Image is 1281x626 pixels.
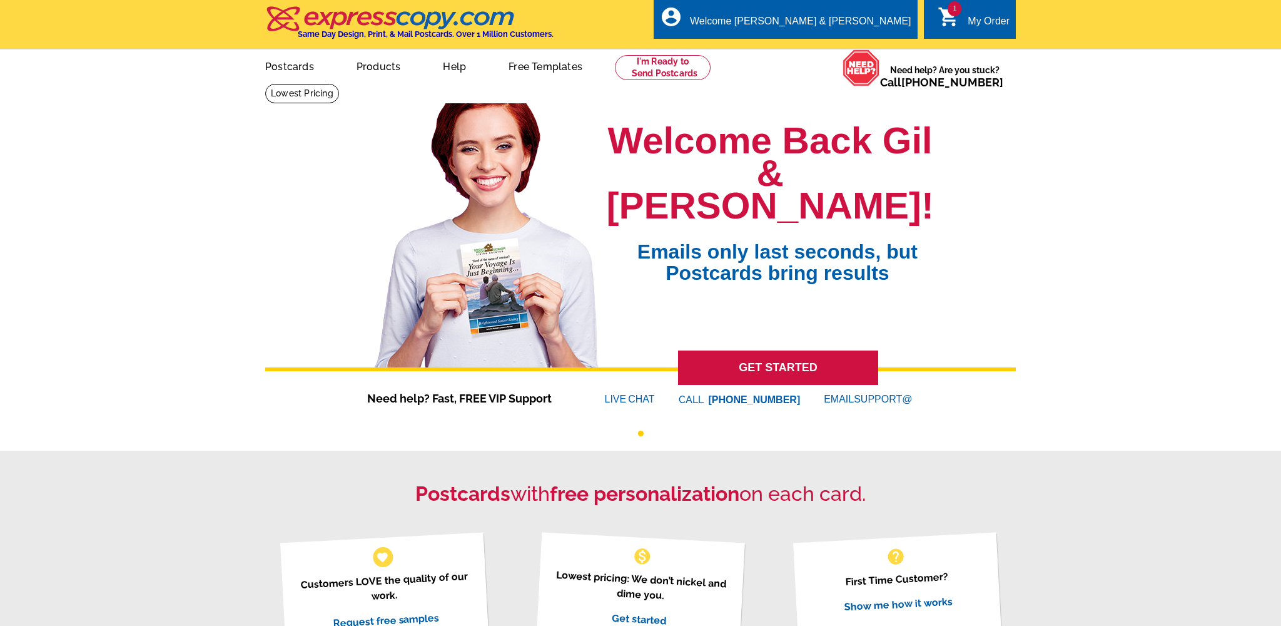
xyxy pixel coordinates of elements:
div: My Order [968,16,1010,33]
a: Free Templates [489,51,602,80]
span: favorite [376,550,389,563]
span: Emails only last seconds, but Postcards bring results [621,222,934,284]
strong: free personalization [550,482,739,505]
span: 1 [948,1,961,16]
font: SUPPORT@ [854,392,914,407]
p: Customers LOVE the quality of our work. [295,568,472,608]
i: account_circle [660,6,682,28]
img: welcome-back-logged-in.png [367,93,607,367]
p: First Time Customer? [808,567,985,592]
a: Postcards [245,51,334,80]
i: shopping_cart [938,6,960,28]
span: Call [880,76,1003,89]
a: [PHONE_NUMBER] [901,76,1003,89]
a: Products [337,51,421,80]
img: help [843,49,880,86]
div: Welcome [PERSON_NAME] & [PERSON_NAME] [690,16,911,33]
p: Lowest pricing: We don’t nickel and dime you. [552,567,729,607]
font: LIVE [605,392,629,407]
a: GET STARTED [678,351,878,385]
span: Need help? Fast, FREE VIP Support [367,390,567,407]
span: help [886,546,906,567]
h2: with on each card. [265,482,1016,506]
span: Need help? Are you stuck? [880,64,1010,89]
h4: Same Day Design, Print, & Mail Postcards. Over 1 Million Customers. [298,29,554,39]
h1: Welcome Back Gil & [PERSON_NAME]! [607,125,934,222]
a: Show me how it works [844,595,953,613]
a: 1 shopping_cart My Order [938,14,1010,29]
span: monetization_on [632,546,652,567]
button: 1 of 1 [638,431,644,436]
strong: Postcards [415,482,510,505]
a: Help [423,51,486,80]
a: LIVECHAT [605,394,655,404]
a: Same Day Design, Print, & Mail Postcards. Over 1 Million Customers. [265,15,554,39]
